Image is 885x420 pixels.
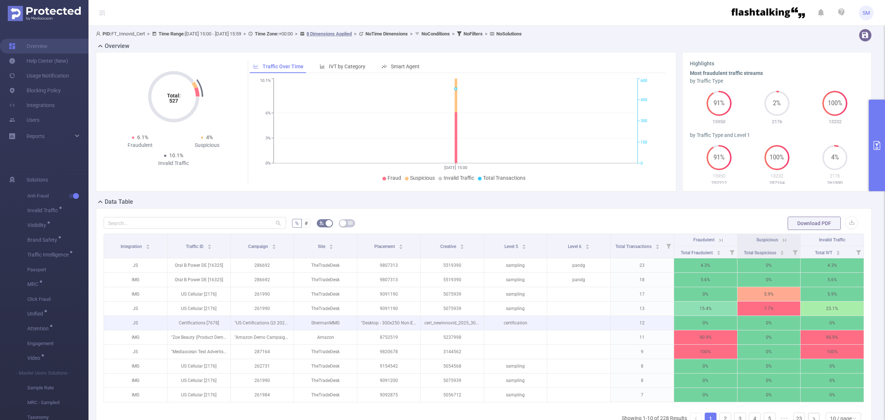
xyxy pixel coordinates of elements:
[806,172,864,180] p: 2176
[483,31,490,37] span: >
[748,179,806,187] p: 287164
[801,302,864,316] p: 23.1%
[329,246,333,248] i: icon: caret-down
[655,243,659,245] i: icon: caret-up
[167,287,230,301] p: US Cellular [2176]
[357,373,420,388] p: 9091200
[681,250,714,255] span: Total Fraudulent
[206,134,213,140] span: 4%
[329,243,333,245] i: icon: caret-up
[167,273,230,287] p: Oral B Power DE [16325]
[504,244,519,249] span: Level 5
[611,316,674,330] p: 12
[737,273,801,287] p: 0%
[801,273,864,287] p: 5.6%
[9,39,48,54] a: Overview
[27,237,60,242] span: Brand Safety
[27,282,41,287] span: MRC
[421,345,484,359] p: 3144562
[104,302,167,316] p: JS
[357,258,420,272] p: 9807313
[690,60,864,68] h3: Highlights
[27,223,49,228] span: Visibility
[483,175,525,181] span: Total Transactions
[421,316,484,330] p: cert_newinnovid_2025_300x250_HTML.zip [5398975]
[737,373,801,388] p: 0%
[611,287,674,301] p: 17
[690,77,864,85] div: by Traffic Type
[674,316,737,330] p: 0%
[121,244,143,249] span: Integration
[815,250,833,255] span: Total IVT
[140,159,207,167] div: Invalid Traffic
[27,381,88,395] span: Sample Rate
[853,246,864,258] i: Filter menu
[737,302,801,316] p: 7.7%
[764,155,789,161] span: 100%
[674,273,737,287] p: 5.6%
[294,345,357,359] p: TheTradeDesk
[104,373,167,388] p: IMG
[641,97,647,102] tspan: 450
[294,273,357,287] p: TheTradeDesk
[27,172,48,187] span: Solutions
[822,100,847,106] span: 100%
[801,330,864,344] p: 90.9%
[27,252,71,257] span: Traffic Intelligence
[460,246,464,248] i: icon: caret-down
[674,287,737,301] p: 0%
[294,330,357,344] p: Amazon
[357,330,420,344] p: 8752519
[27,395,88,410] span: MRC - Sampled
[365,31,408,37] b: No Time Dimensions
[96,31,103,36] i: icon: user
[27,129,45,144] a: Reports
[611,258,674,272] p: 23
[460,243,464,248] div: Sort
[9,54,68,68] a: Help Center (New)
[484,316,547,330] p: certification
[231,316,294,330] p: "US Certifications Q3 2025" [283596]
[104,258,167,272] p: JS
[737,345,801,359] p: 0%
[611,388,674,402] p: 7
[167,388,230,402] p: US Cellular [2176]
[293,31,300,37] span: >
[294,316,357,330] p: ShermanMMG
[707,100,732,106] span: 91%
[717,249,721,252] i: icon: caret-up
[806,179,864,187] p: 261990
[272,246,276,248] i: icon: caret-down
[421,388,484,402] p: 5056712
[320,64,325,69] i: icon: bar-chart
[104,217,286,229] input: Search...
[96,31,522,37] span: FT_Innovid_Cert [DATE] 15:00 - [DATE] 15:59 +00:00
[248,244,269,249] span: Campaign
[496,31,522,37] b: No Solutions
[611,373,674,388] p: 8
[329,63,365,69] span: IVT by Category
[674,388,737,402] p: 0%
[727,246,737,258] i: Filter menu
[104,273,167,287] p: IMG
[421,302,484,316] p: 5075939
[748,118,806,125] p: 2176
[801,373,864,388] p: 0%
[522,243,526,245] i: icon: caret-up
[104,388,167,402] p: IMG
[107,141,174,149] div: Fraudulent
[27,355,43,361] span: Video
[294,302,357,316] p: TheTradeDesk
[421,31,450,37] b: No Conditions
[674,345,737,359] p: 100%
[260,79,271,83] tspan: 10.1%
[231,258,294,272] p: 286692
[104,359,167,373] p: IMG
[822,155,847,161] span: 4%
[391,63,420,69] span: Smart Agent
[255,31,279,37] b: Time Zone:
[294,373,357,388] p: TheTradeDesk
[484,388,547,402] p: sampling
[663,234,674,258] i: Filter menu
[167,359,230,373] p: US Cellular [2176]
